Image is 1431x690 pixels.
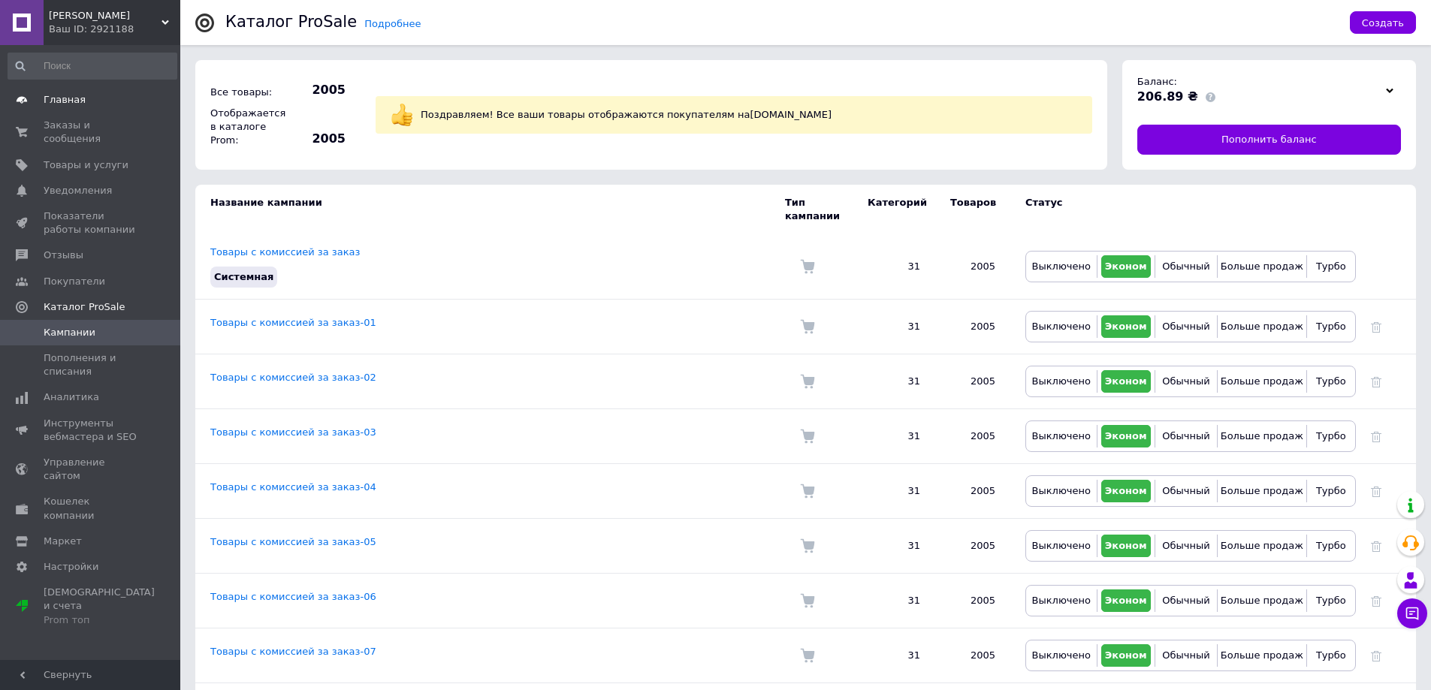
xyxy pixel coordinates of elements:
span: [DEMOGRAPHIC_DATA] и счета [44,586,155,627]
img: Комиссия за заказ [800,319,815,334]
button: Турбо [1311,315,1351,338]
span: Эконом [1105,261,1147,272]
div: Отображается в каталоге Prom: [207,103,289,152]
span: Пополнения и списания [44,351,139,378]
button: Больше продаж [1221,255,1303,278]
a: Товары с комиссией за заказ-06 [210,591,376,602]
span: Заказы и сообщения [44,119,139,146]
td: 2005 [935,574,1010,628]
button: Создать [1350,11,1416,34]
span: Создать [1362,17,1404,29]
td: Товаров [935,185,1010,234]
a: Подробнее [364,18,421,29]
span: Выключено [1032,261,1091,272]
a: Удалить [1371,321,1381,332]
td: 31 [853,574,935,628]
span: Кампании [44,326,95,339]
span: Управление сайтом [44,456,139,483]
img: Комиссия за заказ [800,593,815,608]
span: Больше продаж [1221,261,1303,272]
td: 31 [853,300,935,354]
span: Больше продаж [1221,375,1303,387]
td: 2005 [935,300,1010,354]
span: Системная [214,271,273,282]
td: 2005 [935,234,1010,300]
td: 2005 [935,354,1010,409]
button: Обычный [1159,370,1213,393]
button: Выключено [1030,589,1093,612]
span: Турбо [1316,595,1346,606]
span: Отзывы [44,249,83,262]
img: Комиссия за заказ [800,429,815,444]
button: Обычный [1159,315,1213,338]
button: Обычный [1159,425,1213,447]
td: 31 [853,519,935,574]
span: Каталог ProSale [44,300,125,314]
span: Турбо [1316,649,1346,661]
span: Турбо [1316,261,1346,272]
span: Турбо [1316,430,1346,441]
button: Выключено [1030,370,1093,393]
button: Обычный [1159,589,1213,612]
span: Эконом [1105,540,1147,551]
span: Выключено [1032,540,1091,551]
img: Комиссия за заказ [800,259,815,274]
td: 31 [853,234,935,300]
span: Обычный [1162,595,1209,606]
img: :+1: [391,104,413,126]
td: 2005 [935,628,1010,683]
img: Комиссия за заказ [800,538,815,553]
button: Выключено [1030,315,1093,338]
button: Эконом [1101,425,1151,447]
button: Больше продаж [1221,480,1303,502]
td: 31 [853,409,935,464]
span: Аналитика [44,390,99,404]
span: Турбо [1316,540,1346,551]
td: 2005 [935,519,1010,574]
button: Турбо [1311,644,1351,667]
span: Покупатели [44,275,105,288]
td: Категорий [853,185,935,234]
span: Больше продаж [1221,595,1303,606]
button: Обычный [1159,535,1213,557]
a: Удалить [1371,430,1381,441]
img: Комиссия за заказ [800,484,815,499]
span: Пополнить баланс [1221,133,1317,146]
button: Турбо [1311,535,1351,557]
span: Обычный [1162,375,1209,387]
button: Турбо [1311,425,1351,447]
span: Показатели работы компании [44,209,139,237]
a: Товары с комиссией за заказ-03 [210,426,376,438]
span: Обычный [1162,485,1209,496]
button: Турбо [1311,480,1351,502]
td: 31 [853,464,935,519]
span: 2005 [293,131,346,147]
span: Обычный [1162,649,1209,661]
button: Эконом [1101,255,1151,278]
button: Больше продаж [1221,589,1303,612]
td: 2005 [935,409,1010,464]
button: Больше продаж [1221,425,1303,447]
span: Больше продаж [1221,485,1303,496]
button: Обычный [1159,644,1213,667]
button: Эконом [1101,589,1151,612]
span: Выключено [1032,430,1091,441]
span: Эконом [1105,595,1147,606]
a: Товары с комиссией за заказ [210,246,360,258]
span: Выключено [1032,649,1091,661]
button: Выключено [1030,425,1093,447]
button: Эконом [1101,644,1151,667]
button: Выключено [1030,480,1093,502]
span: Турбо [1316,485,1346,496]
span: Больше продаж [1221,540,1303,551]
td: 31 [853,354,935,409]
span: Выключено [1032,595,1091,606]
a: Товары с комиссией за заказ-01 [210,317,376,328]
span: Турбо [1316,375,1346,387]
button: Турбо [1311,589,1351,612]
button: Больше продаж [1221,535,1303,557]
button: Эконом [1101,315,1151,338]
span: Эконом [1105,375,1147,387]
span: Товары и услуги [44,158,128,172]
div: Ваш ID: 2921188 [49,23,180,36]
